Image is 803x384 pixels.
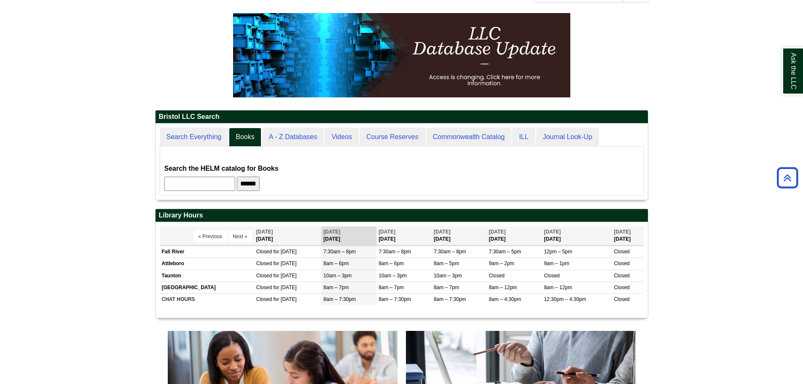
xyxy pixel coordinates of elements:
[164,163,279,175] label: Search the HELM catalog for Books
[489,285,517,290] span: 8am – 12pm
[273,260,296,266] span: for [DATE]
[323,273,352,279] span: 10am – 3pm
[273,273,296,279] span: for [DATE]
[614,260,629,266] span: Closed
[233,13,570,97] img: HTML tutorial
[273,296,296,302] span: for [DATE]
[323,229,340,235] span: [DATE]
[544,249,572,255] span: 12pm – 5pm
[379,249,411,255] span: 7:30am – 8pm
[544,273,559,279] span: Closed
[379,273,407,279] span: 10am – 3pm
[256,296,272,302] span: Closed
[254,226,322,245] th: [DATE]
[256,229,273,235] span: [DATE]
[544,260,569,266] span: 9am – 1pm
[273,249,296,255] span: for [DATE]
[774,172,801,183] a: Back to Top
[489,296,521,302] span: 8am – 4:30pm
[489,229,506,235] span: [DATE]
[544,229,561,235] span: [DATE]
[426,128,512,147] a: Commonwealth Catalog
[228,230,252,243] button: Next »
[160,258,254,270] td: Attleboro
[323,296,356,302] span: 8am – 7:30pm
[489,260,514,266] span: 9am – 2pm
[164,151,639,191] div: Books
[434,229,451,235] span: [DATE]
[489,249,521,255] span: 7:30am – 5pm
[273,285,296,290] span: for [DATE]
[256,285,272,290] span: Closed
[434,260,459,266] span: 8am – 5pm
[544,296,586,302] span: 12:30pm – 4:30pm
[614,296,629,302] span: Closed
[434,249,466,255] span: 7:30am – 8pm
[256,273,272,279] span: Closed
[379,285,404,290] span: 8am – 7pm
[434,285,459,290] span: 8am – 7pm
[323,249,356,255] span: 7:30am – 8pm
[536,128,599,147] a: Journal Look-Up
[156,110,648,124] h2: Bristol LLC Search
[542,226,612,245] th: [DATE]
[379,296,411,302] span: 8am – 7:30pm
[614,285,629,290] span: Closed
[323,260,349,266] span: 8am – 6pm
[323,285,349,290] span: 8am – 7pm
[432,226,487,245] th: [DATE]
[376,226,432,245] th: [DATE]
[379,260,404,266] span: 8am – 6pm
[156,209,648,222] h2: Library Hours
[614,249,629,255] span: Closed
[487,226,542,245] th: [DATE]
[193,230,227,243] button: « Previous
[612,226,643,245] th: [DATE]
[160,293,254,305] td: CHAT HOURS
[229,128,261,147] a: Books
[434,273,462,279] span: 10am – 3pm
[544,285,572,290] span: 8am – 12pm
[360,128,425,147] a: Course Reserves
[256,249,272,255] span: Closed
[321,226,376,245] th: [DATE]
[160,270,254,282] td: Taunton
[379,229,395,235] span: [DATE]
[325,128,359,147] a: Videos
[614,273,629,279] span: Closed
[262,128,324,147] a: A - Z Databases
[160,246,254,258] td: Fall River
[489,273,505,279] span: Closed
[512,128,535,147] a: ILL
[160,282,254,293] td: [GEOGRAPHIC_DATA]
[614,229,631,235] span: [DATE]
[434,296,466,302] span: 8am – 7:30pm
[160,128,228,147] a: Search Everything
[256,260,272,266] span: Closed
